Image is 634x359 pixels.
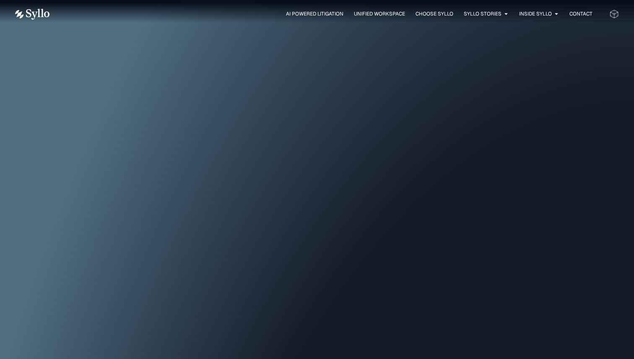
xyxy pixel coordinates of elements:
a: Syllo Stories [464,10,501,18]
a: Contact [569,10,592,18]
a: Choose Syllo [416,10,453,18]
div: Menu Toggle [66,10,592,18]
a: AI Powered Litigation [286,10,343,18]
a: Inside Syllo [519,10,552,18]
nav: Menu [66,10,592,18]
a: Unified Workspace [354,10,405,18]
img: Vector [15,9,49,20]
